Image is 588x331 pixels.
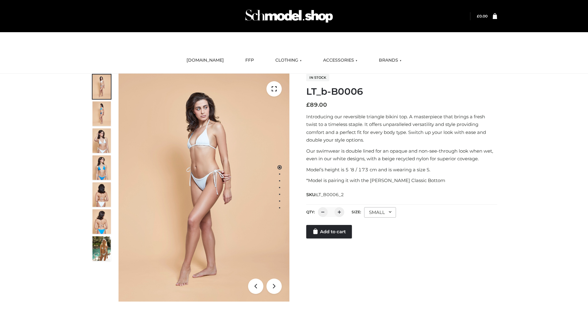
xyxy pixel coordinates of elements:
[306,210,315,214] label: QTY:
[241,54,258,67] a: FFP
[374,54,406,67] a: BRANDS
[477,14,488,18] a: £0.00
[306,101,310,108] span: £
[182,54,228,67] a: [DOMAIN_NAME]
[92,209,111,234] img: ArielClassicBikiniTop_CloudNine_AzureSky_OW114ECO_8-scaled.jpg
[306,147,497,163] p: Our swimwear is double lined for an opaque and non-see-through look when wet, even in our white d...
[316,192,344,197] span: LT_B0006_2
[92,182,111,207] img: ArielClassicBikiniTop_CloudNine_AzureSky_OW114ECO_7-scaled.jpg
[364,207,396,218] div: SMALL
[352,210,361,214] label: Size:
[306,101,327,108] bdi: 89.00
[306,225,352,238] a: Add to cart
[477,14,488,18] bdi: 0.00
[271,54,306,67] a: CLOTHING
[306,177,497,185] p: *Model is pairing it with the [PERSON_NAME] Classic Bottom
[306,74,329,81] span: In stock
[92,236,111,261] img: Arieltop_CloudNine_AzureSky2.jpg
[306,166,497,174] p: Model’s height is 5 ‘8 / 173 cm and is wearing a size S.
[477,14,479,18] span: £
[92,101,111,126] img: ArielClassicBikiniTop_CloudNine_AzureSky_OW114ECO_2-scaled.jpg
[92,74,111,99] img: ArielClassicBikiniTop_CloudNine_AzureSky_OW114ECO_1-scaled.jpg
[92,128,111,153] img: ArielClassicBikiniTop_CloudNine_AzureSky_OW114ECO_3-scaled.jpg
[306,113,497,144] p: Introducing our reversible triangle bikini top. A masterpiece that brings a fresh twist to a time...
[306,191,345,198] span: SKU:
[318,54,362,67] a: ACCESSORIES
[119,74,289,302] img: LT_b-B0006
[243,4,335,28] img: Schmodel Admin 964
[92,155,111,180] img: ArielClassicBikiniTop_CloudNine_AzureSky_OW114ECO_4-scaled.jpg
[306,86,497,97] h1: LT_b-B0006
